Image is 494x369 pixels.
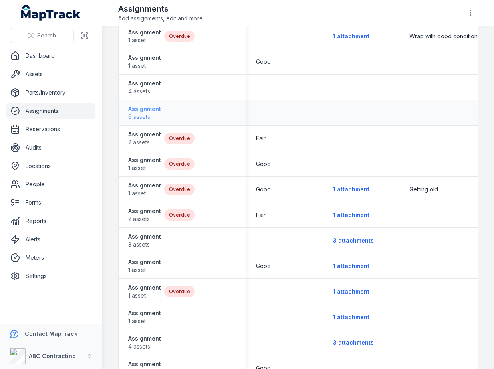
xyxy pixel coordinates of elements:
[333,335,374,350] button: 3 attachments
[10,28,74,43] button: Search
[6,176,95,192] a: People
[128,79,161,95] a: Assignment4 assets
[128,105,161,113] strong: Assignment
[25,330,77,337] strong: Contact MapTrack
[128,343,161,351] span: 4 assets
[128,241,161,249] span: 3 assets
[6,250,95,266] a: Meters
[164,209,195,221] div: Overdue
[128,335,161,351] a: Assignment4 assets
[128,28,161,36] strong: Assignment
[128,258,161,274] a: Assignment1 asset
[128,36,161,44] span: 1 asset
[333,207,370,223] button: 1 attachment
[128,284,161,292] strong: Assignment
[256,185,271,193] span: Good
[128,258,161,266] strong: Assignment
[256,160,271,168] span: Good
[128,335,161,343] strong: Assignment
[6,48,95,64] a: Dashboard
[29,353,76,359] strong: ABC Contracting
[128,292,161,300] span: 1 asset
[128,156,161,164] strong: Assignment
[6,158,95,174] a: Locations
[6,213,95,229] a: Reports
[128,62,161,70] span: 1 asset
[128,207,161,215] strong: Assignment
[164,286,195,297] div: Overdue
[256,134,266,142] span: Fair
[6,195,95,211] a: Forms
[128,309,161,317] strong: Assignment
[6,268,95,284] a: Settings
[128,284,161,300] a: Assignment1 asset
[128,54,161,70] a: Assignment1 asset
[6,140,95,156] a: Audits
[128,215,161,223] span: 2 assets
[333,233,374,248] button: 3 attachments
[333,310,370,325] button: 1 attachment
[128,360,161,368] strong: Assignment
[128,164,161,172] span: 1 asset
[118,3,204,14] h2: Assignments
[6,85,95,101] a: Parts/Inventory
[21,5,81,21] a: MapTrack
[128,54,161,62] strong: Assignment
[164,158,195,170] div: Overdue
[256,211,266,219] span: Fair
[128,28,161,44] a: Assignment1 asset
[128,105,161,121] a: Assignment6 assets
[128,182,161,189] strong: Assignment
[128,233,161,241] strong: Assignment
[118,14,204,22] span: Add assignments, edit and more.
[333,284,370,299] button: 1 attachment
[128,130,161,146] a: Assignment2 assets
[128,266,161,274] span: 1 asset
[6,66,95,82] a: Assets
[128,138,161,146] span: 2 assets
[256,58,271,66] span: Good
[128,189,161,197] span: 1 asset
[6,103,95,119] a: Assignments
[164,184,195,195] div: Overdue
[128,207,161,223] a: Assignment2 assets
[128,87,161,95] span: 4 assets
[333,258,370,274] button: 1 attachment
[164,31,195,42] div: Overdue
[256,262,271,270] span: Good
[128,113,161,121] span: 6 assets
[128,317,161,325] span: 1 asset
[409,32,478,40] span: Wrap with good condition
[128,233,161,249] a: Assignment3 assets
[333,182,370,197] button: 1 attachment
[6,231,95,247] a: Alerts
[128,79,161,87] strong: Assignment
[37,32,56,39] span: Search
[164,133,195,144] div: Overdue
[128,156,161,172] a: Assignment1 asset
[128,309,161,325] a: Assignment1 asset
[409,185,438,193] span: Getting old
[6,121,95,137] a: Reservations
[333,29,370,44] button: 1 attachment
[128,182,161,197] a: Assignment1 asset
[128,130,161,138] strong: Assignment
